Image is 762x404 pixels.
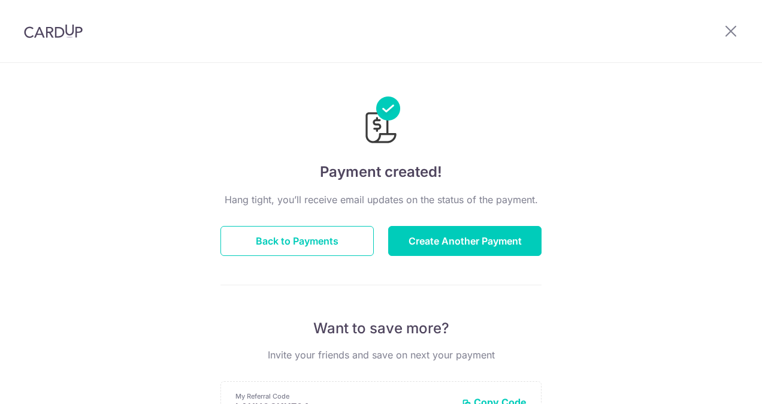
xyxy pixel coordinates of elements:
[220,319,542,338] p: Want to save more?
[220,192,542,207] p: Hang tight, you’ll receive email updates on the status of the payment.
[220,348,542,362] p: Invite your friends and save on next your payment
[220,226,374,256] button: Back to Payments
[235,391,452,401] p: My Referral Code
[220,161,542,183] h4: Payment created!
[388,226,542,256] button: Create Another Payment
[24,24,83,38] img: CardUp
[362,97,400,147] img: Payments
